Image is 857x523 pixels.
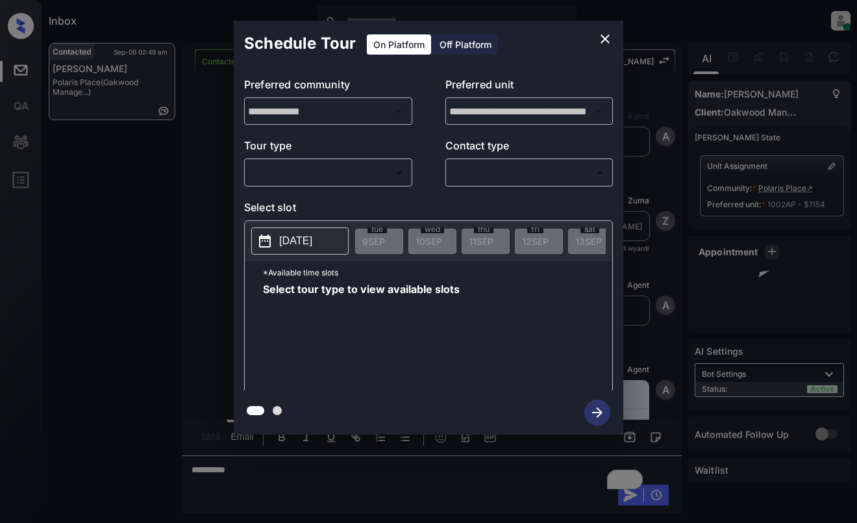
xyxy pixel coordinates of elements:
div: Off Platform [433,34,498,55]
button: [DATE] [251,227,349,255]
p: Preferred community [244,77,412,97]
h2: Schedule Tour [234,21,366,66]
button: close [592,26,618,52]
p: [DATE] [279,233,312,249]
p: Preferred unit [445,77,614,97]
p: Select slot [244,199,613,220]
p: *Available time slots [263,261,612,284]
p: Tour type [244,138,412,159]
span: Select tour type to view available slots [263,284,460,388]
p: Contact type [445,138,614,159]
div: On Platform [367,34,431,55]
